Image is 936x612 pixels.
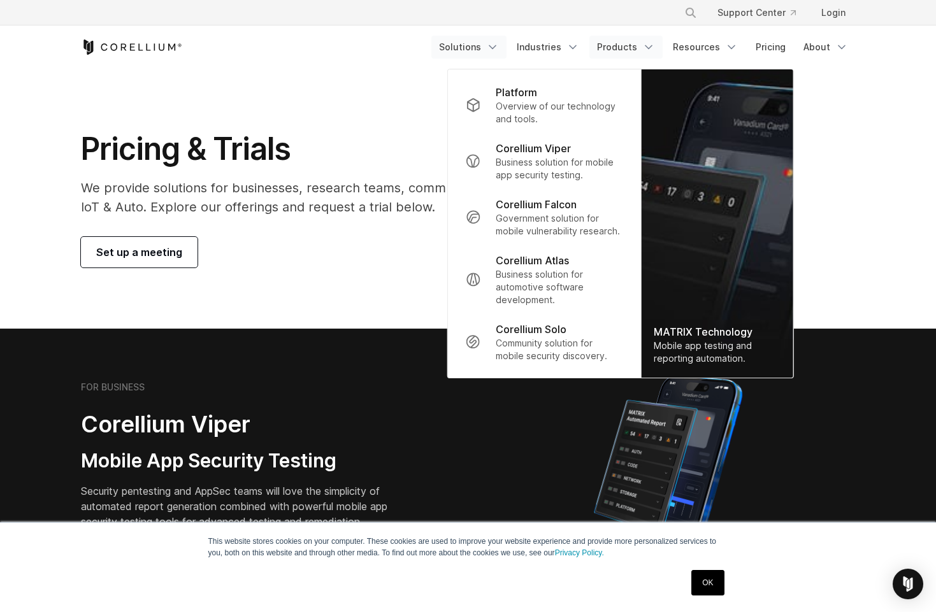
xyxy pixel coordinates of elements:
[707,1,806,24] a: Support Center
[455,133,633,189] a: Corellium Viper Business solution for mobile app security testing.
[496,268,623,306] p: Business solution for automotive software development.
[81,39,182,55] a: Corellium Home
[496,100,623,125] p: Overview of our technology and tools.
[679,1,702,24] button: Search
[81,130,589,168] h1: Pricing & Trials
[589,36,663,59] a: Products
[748,36,793,59] a: Pricing
[641,69,793,378] a: MATRIX Technology Mobile app testing and reporting automation.
[654,324,781,339] div: MATRIX Technology
[455,189,633,245] a: Corellium Falcon Government solution for mobile vulnerability research.
[496,141,571,156] p: Corellium Viper
[496,85,537,100] p: Platform
[893,569,923,599] div: Open Intercom Messenger
[572,369,764,592] img: Corellium MATRIX automated report on iPhone showing app vulnerability test results across securit...
[669,1,856,24] div: Navigation Menu
[208,536,728,559] p: This website stores cookies on your computer. These cookies are used to improve your website expe...
[496,253,569,268] p: Corellium Atlas
[555,548,604,557] a: Privacy Policy.
[455,314,633,370] a: Corellium Solo Community solution for mobile security discovery.
[509,36,587,59] a: Industries
[455,77,633,133] a: Platform Overview of our technology and tools.
[455,245,633,314] a: Corellium Atlas Business solution for automotive software development.
[431,36,856,59] div: Navigation Menu
[496,212,623,238] p: Government solution for mobile vulnerability research.
[81,237,198,267] a: Set up a meeting
[81,410,407,439] h2: Corellium Viper
[496,156,623,181] p: Business solution for mobile app security testing.
[496,197,577,212] p: Corellium Falcon
[496,322,566,337] p: Corellium Solo
[96,245,182,260] span: Set up a meeting
[665,36,745,59] a: Resources
[811,1,856,24] a: Login
[431,36,507,59] a: Solutions
[81,178,589,217] p: We provide solutions for businesses, research teams, community individuals, and IoT & Auto. Explo...
[81,483,407,529] p: Security pentesting and AppSec teams will love the simplicity of automated report generation comb...
[81,381,145,393] h6: FOR BUSINESS
[654,339,781,365] div: Mobile app testing and reporting automation.
[796,36,856,59] a: About
[641,69,793,378] img: Matrix_WebNav_1x
[496,337,623,362] p: Community solution for mobile security discovery.
[81,449,407,473] h3: Mobile App Security Testing
[691,570,724,595] a: OK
